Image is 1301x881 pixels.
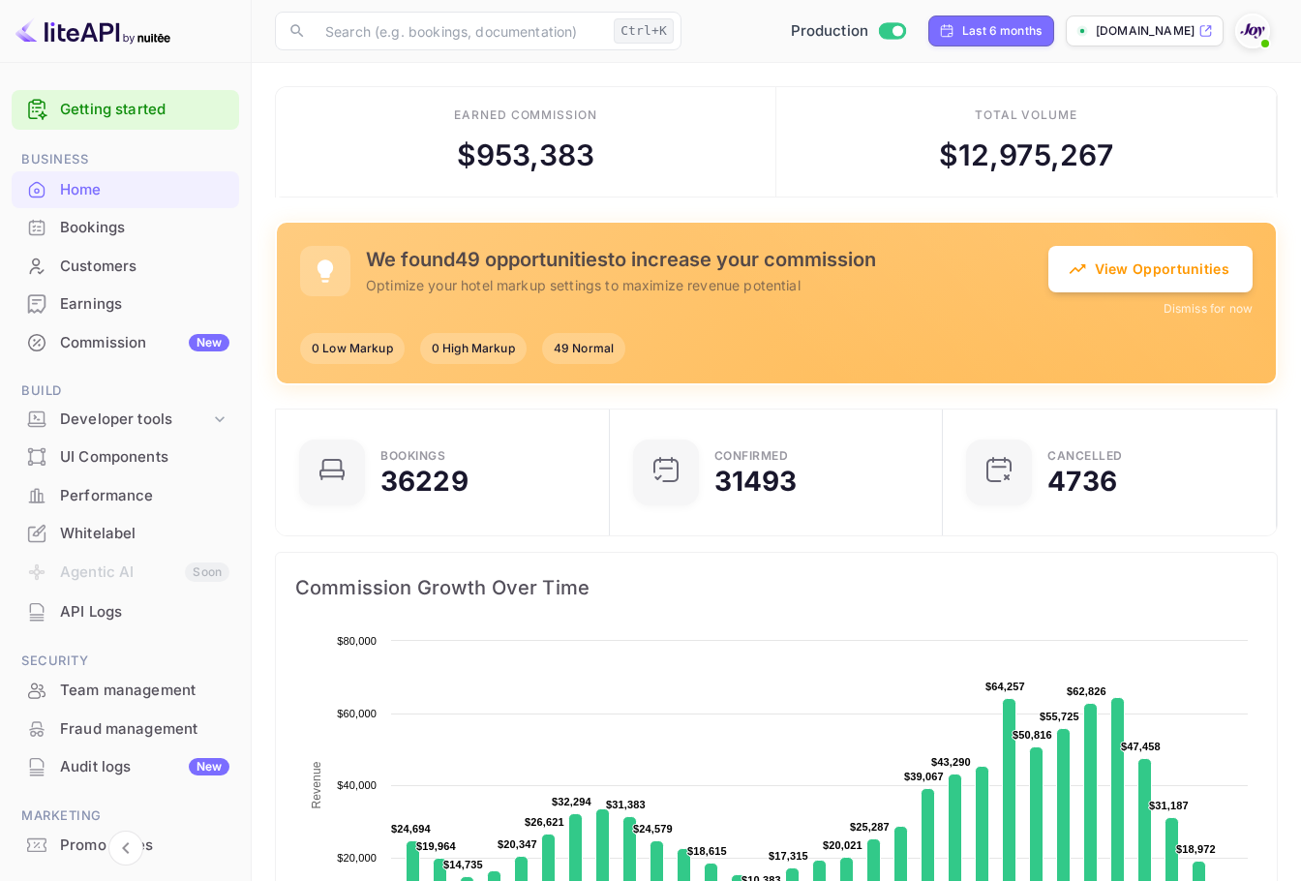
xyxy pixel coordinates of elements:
[15,15,170,46] img: LiteAPI logo
[420,340,527,357] span: 0 High Markup
[12,711,239,748] div: Fraud management
[12,286,239,323] div: Earnings
[12,403,239,437] div: Developer tools
[108,831,143,866] button: Collapse navigation
[60,835,229,857] div: Promo codes
[60,293,229,316] div: Earnings
[60,756,229,778] div: Audit logs
[12,805,239,827] span: Marketing
[366,248,1048,271] h5: We found 49 opportunities to increase your commission
[60,680,229,702] div: Team management
[60,718,229,741] div: Fraud management
[12,248,239,284] a: Customers
[783,20,914,43] div: Switch to Sandbox mode
[1096,22,1195,40] p: [DOMAIN_NAME]
[1067,685,1106,697] text: $62,826
[60,485,229,507] div: Performance
[12,286,239,321] a: Earnings
[1121,741,1161,752] text: $47,458
[962,22,1042,40] div: Last 6 months
[12,380,239,402] span: Build
[12,748,239,786] div: Audit logsNew
[380,450,445,462] div: Bookings
[366,275,1048,295] p: Optimize your hotel markup settings to maximize revenue potential
[295,572,1257,603] span: Commission Growth Over Time
[12,748,239,784] a: Audit logsNew
[1149,800,1189,811] text: $31,187
[60,446,229,469] div: UI Components
[12,477,239,513] a: Performance
[12,515,239,551] a: Whitelabel
[189,758,229,775] div: New
[443,859,483,870] text: $14,735
[12,593,239,629] a: API Logs
[633,823,673,835] text: $24,579
[416,840,457,852] text: $19,964
[1164,300,1253,318] button: Dismiss for now
[1040,711,1079,722] text: $55,725
[189,334,229,351] div: New
[1048,246,1253,292] button: View Opportunities
[12,171,239,209] div: Home
[12,651,239,672] span: Security
[1013,729,1052,741] text: $50,816
[1237,15,1268,46] img: With Joy
[1176,843,1216,855] text: $18,972
[12,477,239,515] div: Performance
[1047,450,1123,462] div: CANCELLED
[60,217,229,239] div: Bookings
[552,796,592,807] text: $32,294
[12,248,239,286] div: Customers
[12,827,239,865] div: Promo codes
[60,332,229,354] div: Commission
[391,823,432,835] text: $24,694
[457,134,594,177] div: $ 953,383
[939,134,1114,177] div: $ 12,975,267
[337,779,377,791] text: $40,000
[714,468,798,495] div: 31493
[12,515,239,553] div: Whitelabel
[12,593,239,631] div: API Logs
[60,256,229,278] div: Customers
[904,771,944,782] text: $39,067
[542,340,625,357] span: 49 Normal
[60,99,229,121] a: Getting started
[12,90,239,130] div: Getting started
[310,761,323,808] text: Revenue
[525,816,564,828] text: $26,621
[12,439,239,476] div: UI Components
[337,852,377,864] text: $20,000
[931,756,971,768] text: $43,290
[714,450,789,462] div: Confirmed
[380,468,469,495] div: 36229
[498,838,537,850] text: $20,347
[12,209,239,247] div: Bookings
[12,171,239,207] a: Home
[12,324,239,362] div: CommissionNew
[314,12,606,50] input: Search (e.g. bookings, documentation)
[300,340,405,357] span: 0 Low Markup
[823,839,862,851] text: $20,021
[337,708,377,719] text: $60,000
[12,149,239,170] span: Business
[985,681,1025,692] text: $64,257
[769,850,808,862] text: $17,315
[687,845,727,857] text: $18,615
[60,409,210,431] div: Developer tools
[12,209,239,245] a: Bookings
[60,523,229,545] div: Whitelabel
[791,20,869,43] span: Production
[12,324,239,360] a: CommissionNew
[850,821,890,833] text: $25,287
[337,635,377,647] text: $80,000
[12,672,239,708] a: Team management
[614,18,674,44] div: Ctrl+K
[454,106,597,124] div: Earned commission
[12,711,239,746] a: Fraud management
[606,799,646,810] text: $31,383
[12,672,239,710] div: Team management
[1047,468,1117,495] div: 4736
[60,179,229,201] div: Home
[12,439,239,474] a: UI Components
[12,827,239,863] a: Promo codes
